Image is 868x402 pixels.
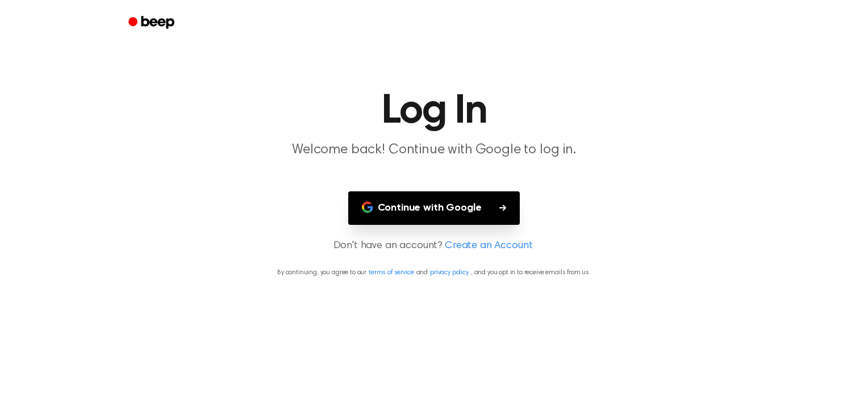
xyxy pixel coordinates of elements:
a: privacy policy [430,269,469,276]
p: By continuing, you agree to our and , and you opt in to receive emails from us. [14,267,854,278]
button: Continue with Google [348,191,520,225]
a: Beep [120,12,185,34]
p: Welcome back! Continue with Google to log in. [216,141,652,160]
a: Create an Account [445,238,532,254]
h1: Log In [143,91,725,132]
a: terms of service [369,269,414,276]
p: Don't have an account? [14,238,854,254]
